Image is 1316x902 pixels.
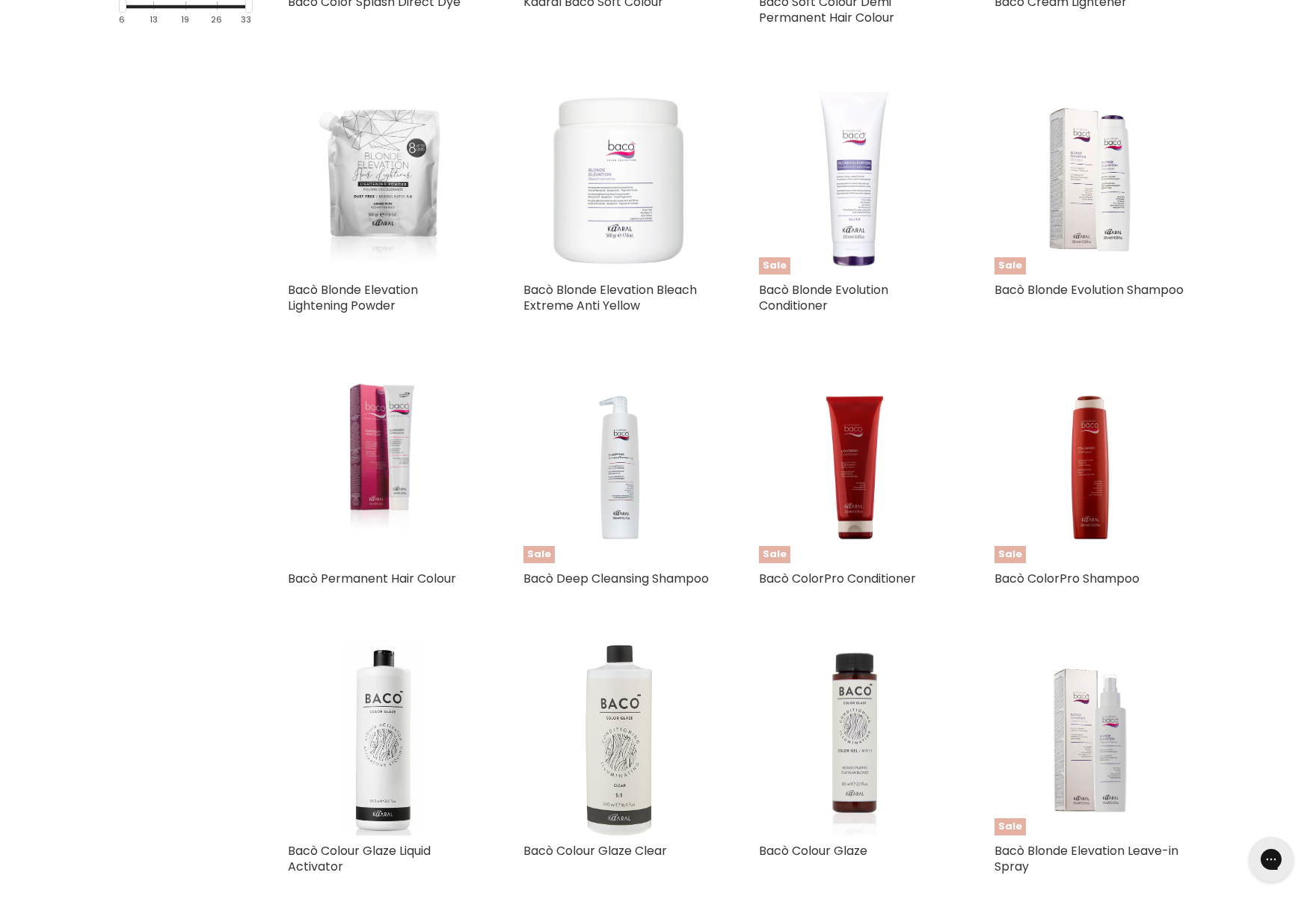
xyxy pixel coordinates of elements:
[994,818,1026,835] span: Sale
[759,84,950,274] a: Bacò Blonde Evolution ConditionerSale
[994,84,1185,274] a: Bacò Blonde Evolution ShampooSale
[783,372,926,563] img: Bacò ColorPro Conditioner
[994,257,1026,274] span: Sale
[1018,84,1161,274] img: Bacò Blonde Evolution Shampoo
[994,546,1026,563] span: Sale
[288,842,431,875] a: Bacò Colour Glaze Liquid Activator
[119,15,125,25] div: 6
[759,842,867,859] a: Bacò Colour Glaze
[994,372,1185,563] a: Bacò ColorPro ShampooSale
[1018,645,1161,835] img: Bacò Blonde Elevation Leave-in Spray
[344,372,422,563] img: Bacò Permanent Hair Colour
[523,84,714,274] img: Bacò Blonde Elevation Bleach Extreme Anti Yellow
[547,372,690,563] img: Bacò Deep Cleansing Shampoo
[150,15,158,25] div: 13
[759,372,950,563] a: Bacò ColorPro ConditionerSale
[1241,832,1301,887] iframe: Gorgias live chat messenger
[759,645,950,835] img: Bacò Colour Glaze
[523,645,714,835] a: Bacò Colour Glaze Clear
[241,15,251,25] div: 33
[759,257,790,274] span: Sale
[994,645,1185,835] a: Bacò Blonde Elevation Leave-in SpraySale
[288,645,479,835] a: Bacò Colour Glaze Liquid Activator
[523,372,714,563] a: Bacò Deep Cleansing ShampooSale
[288,372,479,563] a: Bacò Permanent Hair Colour
[288,84,479,274] a: Bacò Blonde Elevation Lightening Powder
[994,842,1178,875] a: Bacò Blonde Elevation Leave-in Spray
[523,546,555,563] span: Sale
[759,281,888,314] a: Bacò Blonde Evolution Conditioner
[759,84,950,274] img: Bacò Blonde Evolution Conditioner
[759,546,790,563] span: Sale
[1018,372,1161,563] img: Bacò ColorPro Shampoo
[523,570,709,587] a: Bacò Deep Cleansing Shampoo
[288,570,456,587] a: Bacò Permanent Hair Colour
[994,281,1184,298] a: Bacò Blonde Evolution Shampoo
[288,281,418,314] a: Bacò Blonde Elevation Lightening Powder
[523,281,697,314] a: Bacò Blonde Elevation Bleach Extreme Anti Yellow
[303,84,464,274] img: Bacò Blonde Elevation Lightening Powder
[994,570,1140,587] a: Bacò ColorPro Shampoo
[211,15,222,25] div: 26
[759,570,916,587] a: Bacò ColorPro Conditioner
[585,645,653,835] img: Bacò Colour Glaze Clear
[523,842,667,859] a: Bacò Colour Glaze Clear
[345,645,420,835] img: Bacò Colour Glaze Liquid Activator
[181,15,189,25] div: 19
